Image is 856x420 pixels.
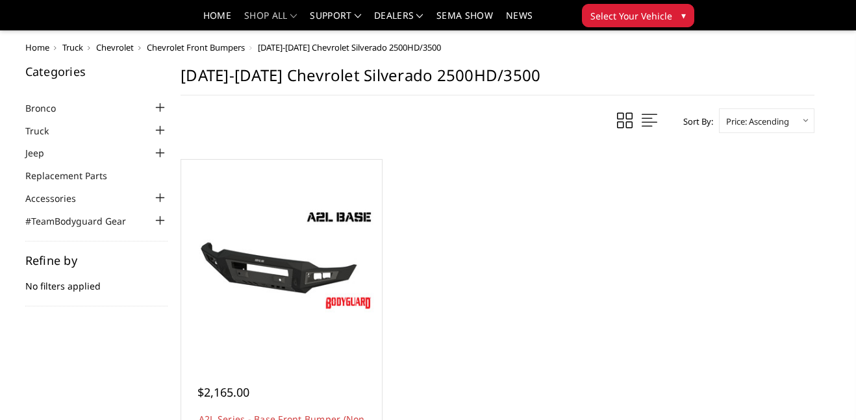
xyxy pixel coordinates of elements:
[506,11,533,30] a: News
[25,214,142,228] a: #TeamBodyguard Gear
[590,9,672,23] span: Select Your Vehicle
[258,42,441,53] span: [DATE]-[DATE] Chevrolet Silverado 2500HD/3500
[25,146,60,160] a: Jeep
[96,42,134,53] a: Chevrolet
[25,254,168,266] h5: Refine by
[25,169,123,182] a: Replacement Parts
[25,254,168,306] div: No filters applied
[25,42,49,53] a: Home
[25,101,72,115] a: Bronco
[25,191,92,205] a: Accessories
[244,11,297,30] a: shop all
[310,11,361,30] a: Support
[681,8,686,22] span: ▾
[582,4,694,27] button: Select Your Vehicle
[197,384,249,400] span: $2,165.00
[147,42,245,53] a: Chevrolet Front Bumpers
[25,66,168,77] h5: Categories
[374,11,423,30] a: Dealers
[203,11,231,30] a: Home
[436,11,493,30] a: SEMA Show
[184,163,379,357] a: A2L Series - Base Front Bumper (Non Winch) A2L Series - Base Front Bumper (Non Winch)
[62,42,83,53] a: Truck
[676,112,713,131] label: Sort By:
[181,66,814,95] h1: [DATE]-[DATE] Chevrolet Silverado 2500HD/3500
[25,124,65,138] a: Truck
